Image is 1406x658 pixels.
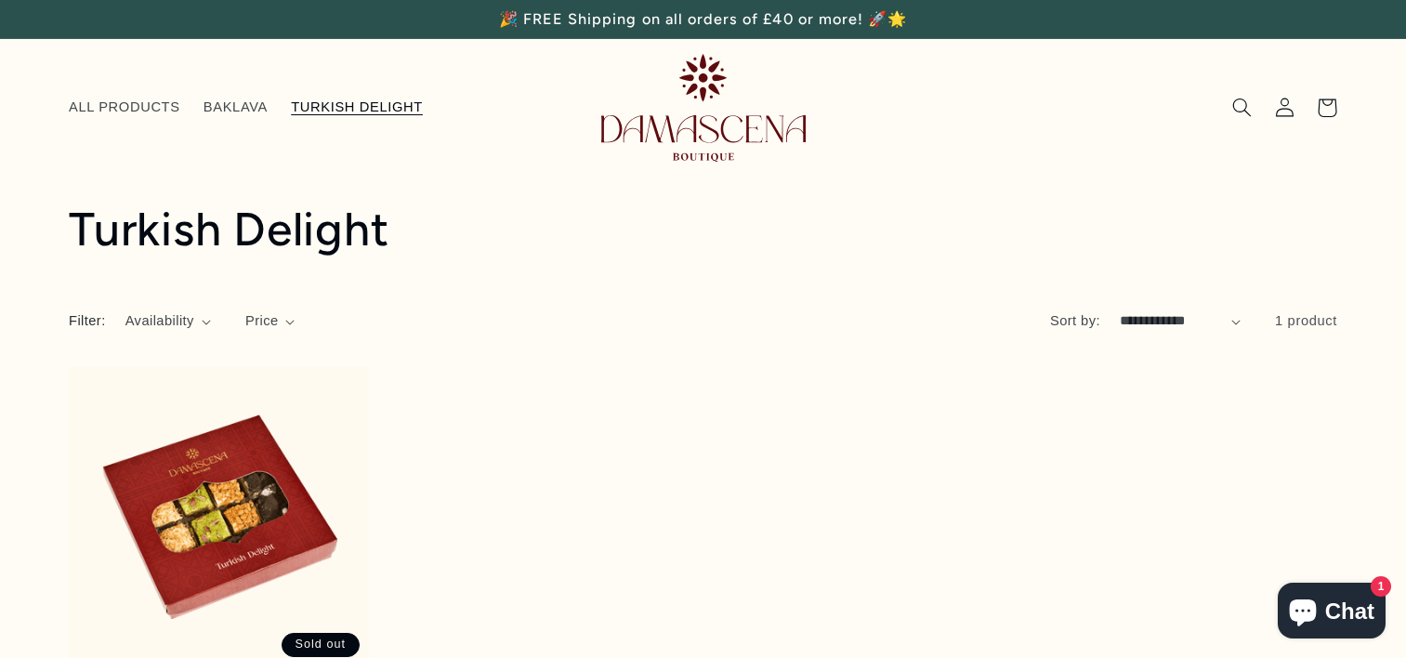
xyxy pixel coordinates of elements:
[291,99,423,116] span: TURKISH DELIGHT
[204,99,268,116] span: BAKLAVA
[1220,86,1263,129] summary: Search
[601,54,806,161] img: Damascena Boutique
[594,46,813,168] a: Damascena Boutique
[1275,313,1337,328] span: 1 product
[1050,313,1100,328] label: Sort by:
[245,311,279,332] span: Price
[69,99,180,116] span: ALL PRODUCTS
[499,10,907,28] span: 🎉 FREE Shipping on all orders of £40 or more! 🚀🌟
[245,311,296,332] summary: Price
[280,87,435,128] a: TURKISH DELIGHT
[1272,583,1391,643] inbox-online-store-chat: Shopify online store chat
[125,311,194,332] span: Availability
[125,311,212,332] summary: Availability (0 selected)
[57,87,191,128] a: ALL PRODUCTS
[191,87,279,128] a: BAKLAVA
[69,201,1337,259] h1: Turkish Delight
[69,311,106,332] h2: Filter:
